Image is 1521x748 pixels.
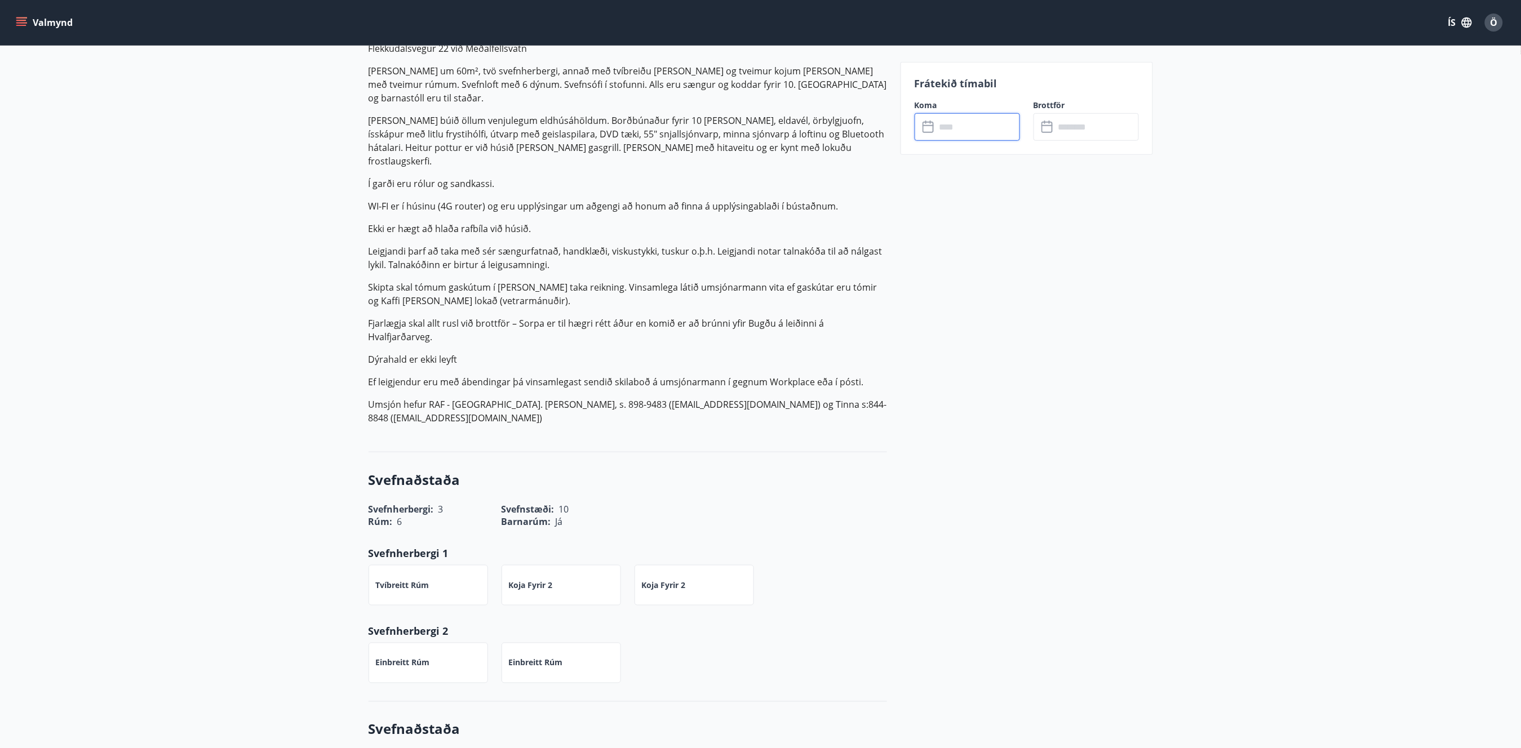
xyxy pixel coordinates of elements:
[369,64,887,105] p: [PERSON_NAME] um 60m², tvö svefnherbergi, annað með tvíbreiðu [PERSON_NAME] og tveimur kojum [PER...
[369,317,887,344] p: Fjarlægja skal allt rusl við brottför – Sorpa er til hægri rétt áður en komið er að brúnni yfir B...
[502,515,551,528] span: Barnarúm :
[14,12,77,33] button: menu
[397,515,402,528] span: 6
[509,657,563,669] p: Einbreitt rúm
[369,280,887,308] p: Skipta skal tómum gaskútum í [PERSON_NAME] taka reikning. Vinsamlega látið umsjónarmann vita ef g...
[1491,16,1498,29] span: Ö
[369,375,887,389] p: Ef leigjendur eru með ábendingar þá vinsamlegast sendið skilaboð á umsjónarmann í gegnum Workplac...
[376,657,430,669] p: Einbreitt rúm
[369,720,887,739] h3: Svefnaðstaða
[369,546,887,560] p: Svefnherbergi 1
[369,177,887,190] p: Í garði eru rólur og sandkassi.
[369,624,887,638] p: Svefnherbergi 2
[376,580,429,591] p: Tvíbreitt rúm
[369,244,887,271] p: Leigjandi þarf að taka með sér sængurfatnað, handklæði, viskustykki, tuskur o.þ.h. Leigjandi nota...
[556,515,563,528] span: Já
[369,199,887,213] p: WI-FI er í húsinu (4G router) og eru upplýsingar um aðgengi að honum að finna á upplýsingablaði í...
[915,100,1020,111] label: Koma
[369,470,887,489] h3: Svefnaðstaða
[369,353,887,366] p: Dýrahald er ekki leyft
[642,580,686,591] p: Koja fyrir 2
[1442,12,1478,33] button: ÍS
[1034,100,1139,111] label: Brottför
[509,580,553,591] p: Koja fyrir 2
[369,515,393,528] span: Rúm :
[369,114,887,168] p: [PERSON_NAME] búið öllum venjulegum eldhúsáhöldum. Borðbúnaður fyrir 10 [PERSON_NAME], eldavél, ö...
[369,42,887,55] p: Flekkudalsvegur 22 við Meðalfellsvatn
[369,398,887,425] p: Umsjón hefur RAF - [GEOGRAPHIC_DATA]. [PERSON_NAME], s. 898-9483 ([EMAIL_ADDRESS][DOMAIN_NAME]) o...
[1480,9,1507,36] button: Ö
[915,76,1139,91] p: Frátekið tímabil
[369,222,887,235] p: Ekki er hægt að hlaða rafbíla við húsið.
